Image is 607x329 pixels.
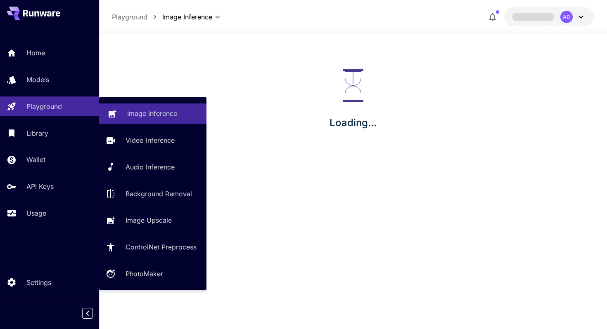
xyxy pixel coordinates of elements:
[112,12,162,22] nav: breadcrumb
[330,115,377,130] p: Loading...
[82,308,93,319] button: Collapse sidebar
[127,108,177,118] p: Image Inference
[99,183,206,204] a: Background Removal
[126,189,192,199] p: Background Removal
[99,210,206,230] a: Image Upscale
[99,103,206,124] a: Image Inference
[112,12,147,22] p: Playground
[88,306,99,321] div: Collapse sidebar
[126,135,175,145] p: Video Inference
[126,162,175,172] p: Audio Inference
[126,215,172,225] p: Image Upscale
[99,264,206,284] a: PhotoMaker
[26,75,49,85] p: Models
[99,237,206,257] a: ControlNet Preprocess
[162,12,212,22] span: Image Inference
[26,48,45,58] p: Home
[26,155,45,164] p: Wallet
[26,181,54,191] p: API Keys
[560,11,573,23] div: AD
[26,128,48,138] p: Library
[99,130,206,150] a: Video Inference
[26,101,62,111] p: Playground
[99,157,206,177] a: Audio Inference
[26,277,51,287] p: Settings
[126,269,163,279] p: PhotoMaker
[26,208,46,218] p: Usage
[126,242,197,252] p: ControlNet Preprocess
